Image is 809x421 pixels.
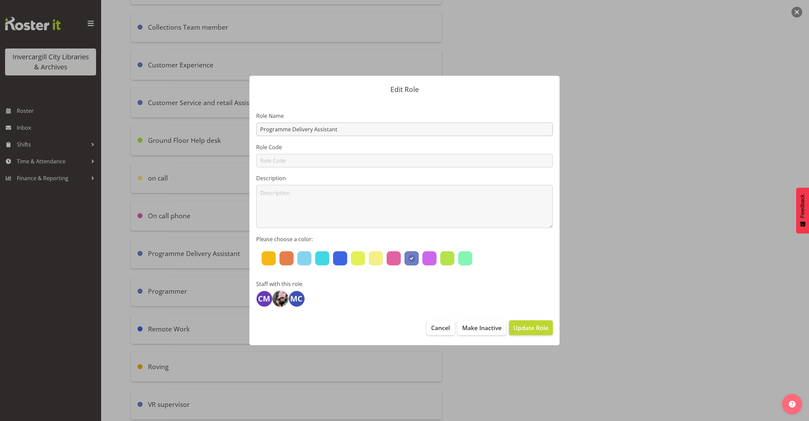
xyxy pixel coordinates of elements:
[789,401,796,408] img: help-xxl-2.png
[256,112,553,120] label: Role Name
[256,154,553,167] input: Role Code
[513,323,548,332] span: Update Role
[289,291,305,307] img: maria-catu11656.jpg
[256,280,553,288] label: Staff with this role
[272,291,289,307] img: keyu-chenf658e1896ed4c5c14a0b283e0d53a179.png
[431,323,450,332] span: Cancel
[256,235,553,243] label: Please choose a color:
[256,291,272,307] img: chamique-mamolo11658.jpg
[457,320,506,335] button: Make Inactive
[256,86,553,93] p: Edit Role
[796,188,809,233] button: Feedback - Show survey
[462,323,502,332] span: Make Inactive
[256,143,553,151] label: Role Code
[256,174,553,182] label: Description
[800,194,806,218] span: Feedback
[256,123,553,136] input: Role Name
[427,320,454,335] button: Cancel
[509,320,553,335] button: Update Role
